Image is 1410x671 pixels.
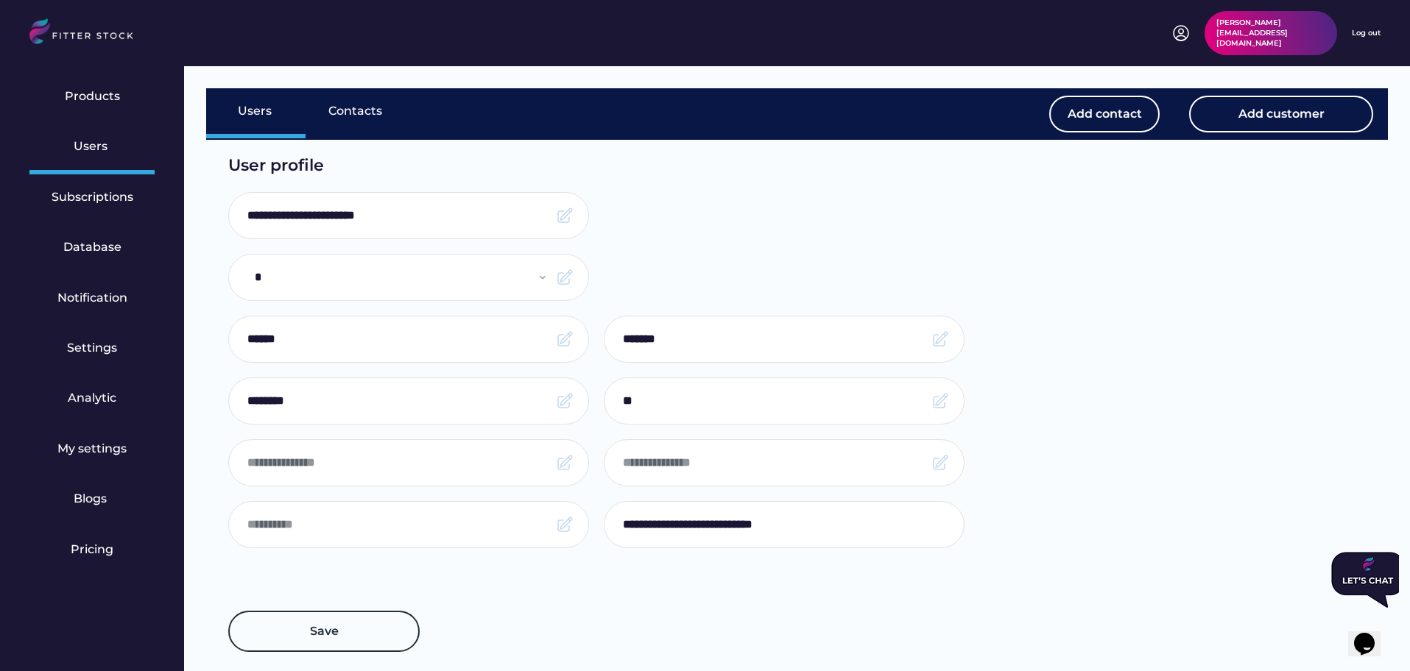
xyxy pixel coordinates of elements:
div: Subscriptions [52,189,133,205]
img: Chat attention grabber [6,6,80,62]
img: LOGO.svg [29,18,146,49]
img: Frame.svg [556,392,574,410]
img: Frame.svg [556,454,574,472]
div: Users [238,103,275,119]
div: [PERSON_NAME][EMAIL_ADDRESS][DOMAIN_NAME] [1216,18,1325,49]
div: Blogs [74,491,110,507]
button: Save [228,611,420,652]
img: Frame.svg [556,207,574,224]
img: Frame.svg [931,392,949,410]
img: Frame.svg [931,454,949,472]
div: User profile [228,155,1241,177]
img: Frame.svg [556,269,574,286]
iframe: chat widget [1348,612,1395,656]
img: Frame.svg [556,516,574,533]
div: Products [65,88,120,104]
div: My settings [57,441,127,457]
div: Database [63,239,121,255]
div: Log out [1352,28,1381,38]
div: Notification [57,290,127,306]
button: Add customer [1189,96,1373,132]
div: Users [74,138,110,155]
div: Settings [67,340,117,356]
img: Frame.svg [556,330,574,348]
div: Analytic [68,390,116,406]
button: Add contact [1049,96,1160,132]
img: profile-circle.svg [1172,24,1190,42]
div: Contacts [328,103,382,119]
iframe: chat widget [1325,546,1399,614]
div: Pricing [71,542,113,558]
img: Frame.svg [931,330,949,348]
